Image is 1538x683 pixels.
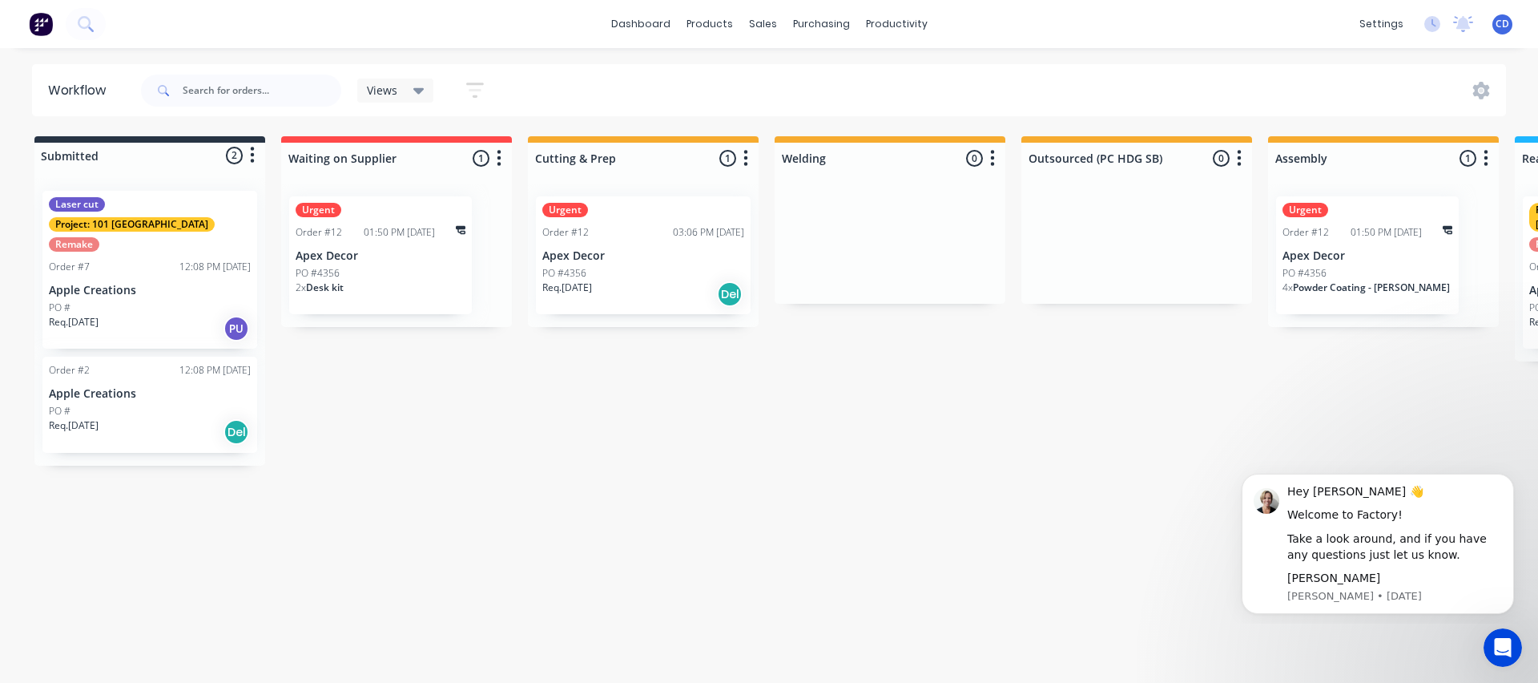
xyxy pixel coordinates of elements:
div: UrgentOrder #1203:06 PM [DATE]Apex DecorPO #4356Req.[DATE]Del [536,196,751,314]
p: Req. [DATE] [49,418,99,433]
div: 03:06 PM [DATE] [673,225,744,240]
div: Order #12 [1282,225,1329,240]
div: Urgent [542,203,588,217]
div: Laser cutProject: 101 [GEOGRAPHIC_DATA]RemakeOrder #712:08 PM [DATE]Apple CreationsPO #Req.[DATE]PU [42,191,257,349]
div: Project: 101 [GEOGRAPHIC_DATA] [49,217,215,232]
div: Remake [49,237,99,252]
div: Laser cut [49,197,105,212]
div: 01:50 PM [DATE] [364,225,435,240]
p: Apple Creations [49,387,251,401]
div: Del [717,281,743,307]
p: Apex Decor [542,249,744,263]
div: 12:08 PM [DATE] [179,363,251,378]
p: PO # [49,301,70,315]
div: purchasing [785,12,858,36]
div: PU [223,316,249,341]
div: UrgentOrder #1201:50 PM [DATE]Apex DecorPO #43562xDesk kit [289,196,472,314]
input: Search for orders... [183,75,341,107]
span: Desk kit [306,281,344,294]
div: Order #7 [49,260,90,274]
iframe: Intercom notifications message [1218,459,1538,624]
span: Views [367,82,397,99]
p: PO # [49,404,70,418]
div: sales [741,12,785,36]
div: Order #212:08 PM [DATE]Apple CreationsPO #Req.[DATE]Del [42,357,257,453]
div: 01:50 PM [DATE] [1351,225,1422,240]
div: productivity [858,12,936,36]
p: PO #4356 [542,266,586,281]
div: Order #12 [542,225,589,240]
iframe: Intercom live chat [1484,628,1522,667]
div: Workflow [48,81,114,100]
span: CD [1496,17,1509,31]
span: Powder Coating - [PERSON_NAME] [1293,281,1450,294]
div: Order #12 [296,225,342,240]
p: Apple Creations [49,284,251,297]
img: Factory [29,12,53,36]
div: Del [223,419,249,445]
span: 4 x [1282,281,1293,294]
p: Apex Decor [296,249,465,263]
p: Req. [DATE] [542,281,592,295]
div: UrgentOrder #1201:50 PM [DATE]Apex DecorPO #43564xPowder Coating - [PERSON_NAME] [1276,196,1459,314]
p: Req. [DATE] [49,315,99,329]
div: 12:08 PM [DATE] [179,260,251,274]
p: Apex Decor [1282,249,1452,263]
div: products [678,12,741,36]
div: settings [1351,12,1411,36]
a: dashboard [603,12,678,36]
p: PO #4356 [296,266,340,281]
div: Urgent [1282,203,1328,217]
span: 2 x [296,281,306,294]
div: Order #2 [49,363,90,378]
div: Urgent [296,203,341,217]
p: PO #4356 [1282,266,1327,281]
